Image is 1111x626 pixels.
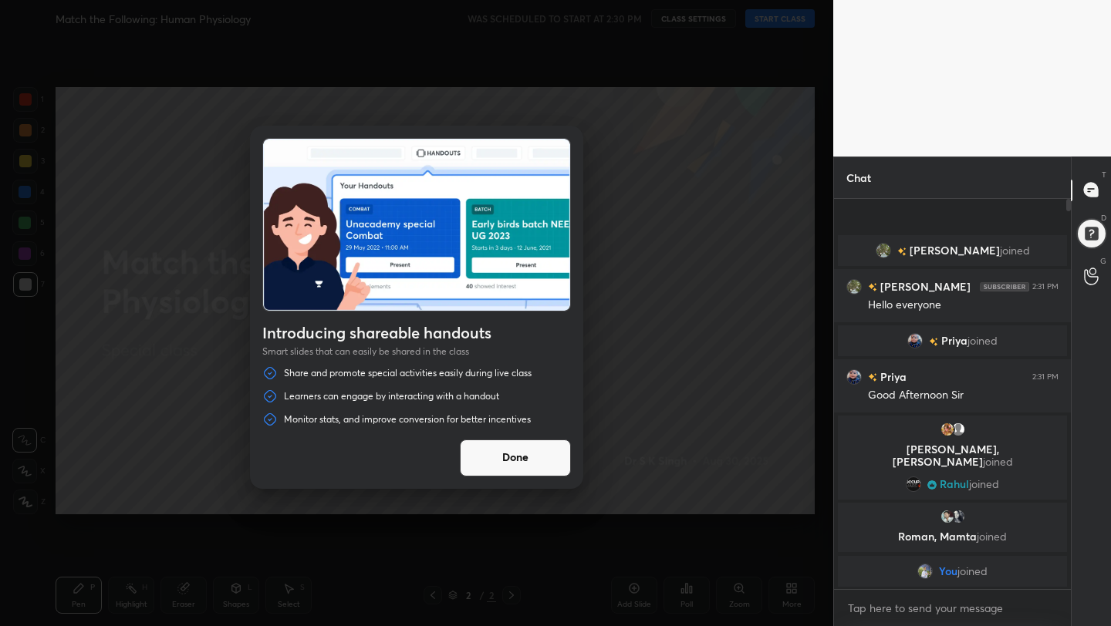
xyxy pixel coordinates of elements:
[1102,169,1106,180] p: T
[1032,281,1059,291] div: 2:31 PM
[847,443,1058,468] p: [PERSON_NAME], [PERSON_NAME]
[284,390,499,402] p: Learners can engage by interacting with a handout
[957,565,988,577] span: joined
[1100,255,1106,267] p: G
[940,422,955,437] img: 10e12bfc6bb74d98b13edc7fff1f5530.jpg
[967,335,998,347] span: joined
[940,478,969,490] span: Rahul
[939,565,957,577] span: You
[980,281,1029,291] img: 4P8fHbbgJtejmAAAAAElFTkSuQmCC
[1000,244,1030,257] span: joined
[834,232,1071,590] div: grid
[846,369,862,384] img: 48a75f05fd0b4cc8b0a0ba278c00042d.jpg
[262,324,571,342] h4: Introducing shareable handouts
[977,529,1007,544] span: joined
[877,278,971,294] h6: [PERSON_NAME]
[940,509,955,524] img: 36b65fe2dcc24488abf757d632b2f60c.jpg
[868,373,877,382] img: no-rating-badge.077c3623.svg
[969,478,999,490] span: joined
[868,388,1059,403] div: Good Afternoon Sir
[897,247,907,255] img: no-rating-badge.077c3623.svg
[876,243,891,258] img: 2cd73946826a445b9fb987eb65b873f2.jpg
[1032,372,1059,381] div: 2:31 PM
[846,278,862,294] img: 2cd73946826a445b9fb987eb65b873f2.jpg
[284,367,532,379] p: Share and promote special activities easily during live class
[868,283,877,291] img: no-rating-badge.077c3623.svg
[910,244,1000,257] span: [PERSON_NAME]
[917,564,933,579] img: f577a7757f304b7ba8cb9e24b076a904.jpg
[263,139,570,311] img: intro_batch_card.png
[834,157,883,198] p: Chat
[951,422,966,437] img: default.png
[951,509,966,524] img: 69e1c21d74d64b109a079aba498b70f0.jpg
[907,333,923,348] img: 48a75f05fd0b4cc8b0a0ba278c00042d.jpg
[906,476,921,492] img: ae2d2a11f31548debf0a9dcb321a5260.jpg
[941,335,967,347] span: Priya
[868,298,1059,313] div: Hello everyone
[847,530,1058,543] p: Roman, Mamta
[927,480,937,489] img: Learner_Badge_champion_ad955741a3.svg
[284,413,531,426] p: Monitor stats, and improve conversion for better incentives
[983,454,1013,469] span: joined
[929,337,938,345] img: no-rating-badge.077c3623.svg
[1101,212,1106,224] p: D
[460,439,571,476] button: Done
[877,369,907,385] h6: Priya
[262,345,571,358] p: Smart slides that can easily be shared in the class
